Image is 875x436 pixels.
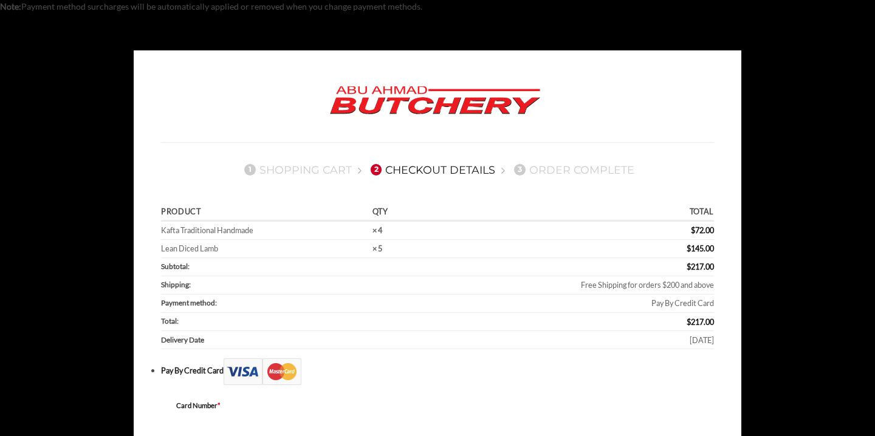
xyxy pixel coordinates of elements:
[372,244,382,253] strong: × 5
[244,164,255,175] span: 1
[687,262,691,271] span: $
[687,317,691,327] span: $
[241,163,352,176] a: 1Shopping Cart
[161,276,419,295] th: Shipping:
[687,244,691,253] span: $
[419,295,714,313] td: Pay By Credit Card
[224,358,301,385] img: Checkout
[161,295,419,313] th: Payment method:
[368,204,419,222] th: Qty
[687,262,714,271] bdi: 217.00
[161,313,419,331] th: Total:
[161,366,301,375] label: Pay By Credit Card
[161,222,368,240] td: Kafta Traditional Handmade
[419,331,714,349] td: [DATE]
[367,163,496,176] a: 2Checkout details
[372,225,382,235] strong: × 4
[687,317,714,327] bdi: 217.00
[419,276,714,295] td: Free Shipping for orders $200 and above
[218,401,221,409] abbr: required
[161,331,419,349] th: Delivery Date
[419,204,714,222] th: Total
[691,225,714,235] bdi: 72.00
[161,154,714,186] nav: Checkout steps
[691,225,695,235] span: $
[176,400,419,411] label: Card Number
[161,258,419,276] th: Subtotal:
[371,164,382,175] span: 2
[161,240,368,258] td: Lean Diced Lamb
[161,204,368,222] th: Product
[320,78,551,124] img: Abu Ahmad Butchery
[687,244,714,253] bdi: 145.00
